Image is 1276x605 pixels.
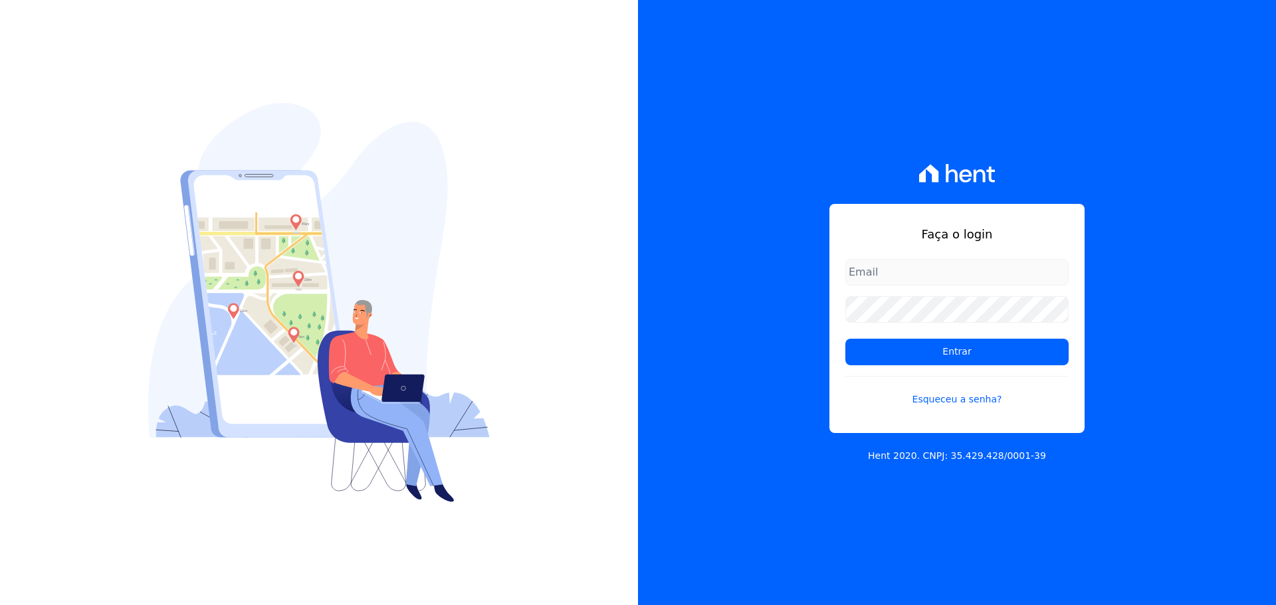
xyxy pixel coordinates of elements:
[845,339,1069,365] input: Entrar
[868,449,1046,463] p: Hent 2020. CNPJ: 35.429.428/0001-39
[845,225,1069,243] h1: Faça o login
[845,259,1069,286] input: Email
[845,376,1069,406] a: Esqueceu a senha?
[148,103,490,502] img: Login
